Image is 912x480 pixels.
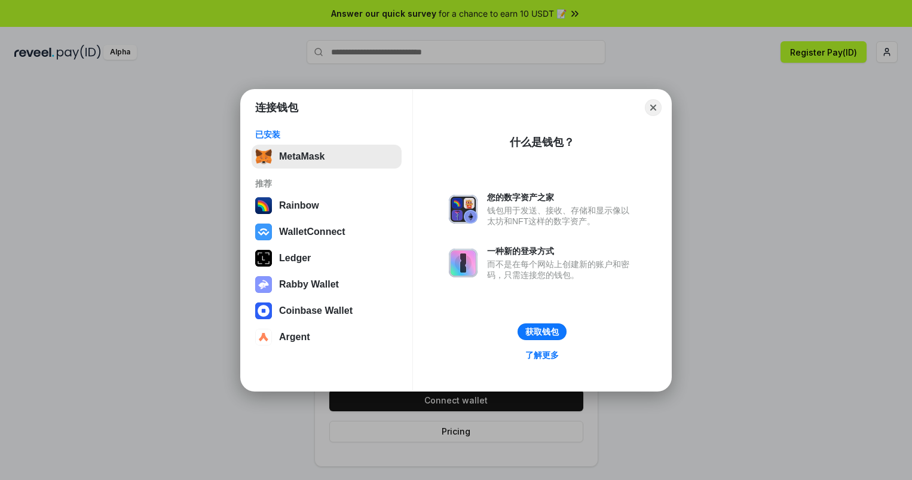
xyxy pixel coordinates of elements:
div: WalletConnect [279,227,345,237]
img: svg+xml,%3Csvg%20xmlns%3D%22http%3A%2F%2Fwww.w3.org%2F2000%2Fsvg%22%20width%3D%2228%22%20height%3... [255,250,272,267]
div: Ledger [279,253,311,264]
button: Ledger [252,246,402,270]
div: Rabby Wallet [279,279,339,290]
img: svg+xml,%3Csvg%20xmlns%3D%22http%3A%2F%2Fwww.w3.org%2F2000%2Fsvg%22%20fill%3D%22none%22%20viewBox... [449,249,478,277]
img: svg+xml,%3Csvg%20width%3D%22120%22%20height%3D%22120%22%20viewBox%3D%220%200%20120%20120%22%20fil... [255,197,272,214]
div: MetaMask [279,151,325,162]
div: 了解更多 [525,350,559,360]
div: Rainbow [279,200,319,211]
div: Coinbase Wallet [279,305,353,316]
button: MetaMask [252,145,402,169]
img: svg+xml,%3Csvg%20width%3D%2228%22%20height%3D%2228%22%20viewBox%3D%220%200%2028%2028%22%20fill%3D... [255,302,272,319]
div: 而不是在每个网站上创建新的账户和密码，只需连接您的钱包。 [487,259,635,280]
div: 一种新的登录方式 [487,246,635,256]
button: Close [645,99,662,116]
h1: 连接钱包 [255,100,298,115]
img: svg+xml,%3Csvg%20width%3D%2228%22%20height%3D%2228%22%20viewBox%3D%220%200%2028%2028%22%20fill%3D... [255,329,272,346]
div: 已安装 [255,129,398,140]
div: 您的数字资产之家 [487,192,635,203]
button: Rabby Wallet [252,273,402,296]
a: 了解更多 [518,347,566,363]
button: Rainbow [252,194,402,218]
img: svg+xml,%3Csvg%20width%3D%2228%22%20height%3D%2228%22%20viewBox%3D%220%200%2028%2028%22%20fill%3D... [255,224,272,240]
div: 钱包用于发送、接收、存储和显示像以太坊和NFT这样的数字资产。 [487,205,635,227]
div: 什么是钱包？ [510,135,574,149]
div: 获取钱包 [525,326,559,337]
img: svg+xml,%3Csvg%20xmlns%3D%22http%3A%2F%2Fwww.w3.org%2F2000%2Fsvg%22%20fill%3D%22none%22%20viewBox... [449,195,478,224]
button: Argent [252,325,402,349]
img: svg+xml,%3Csvg%20fill%3D%22none%22%20height%3D%2233%22%20viewBox%3D%220%200%2035%2033%22%20width%... [255,148,272,165]
div: Argent [279,332,310,343]
button: WalletConnect [252,220,402,244]
div: 推荐 [255,178,398,189]
img: svg+xml,%3Csvg%20xmlns%3D%22http%3A%2F%2Fwww.w3.org%2F2000%2Fsvg%22%20fill%3D%22none%22%20viewBox... [255,276,272,293]
button: 获取钱包 [518,323,567,340]
button: Coinbase Wallet [252,299,402,323]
